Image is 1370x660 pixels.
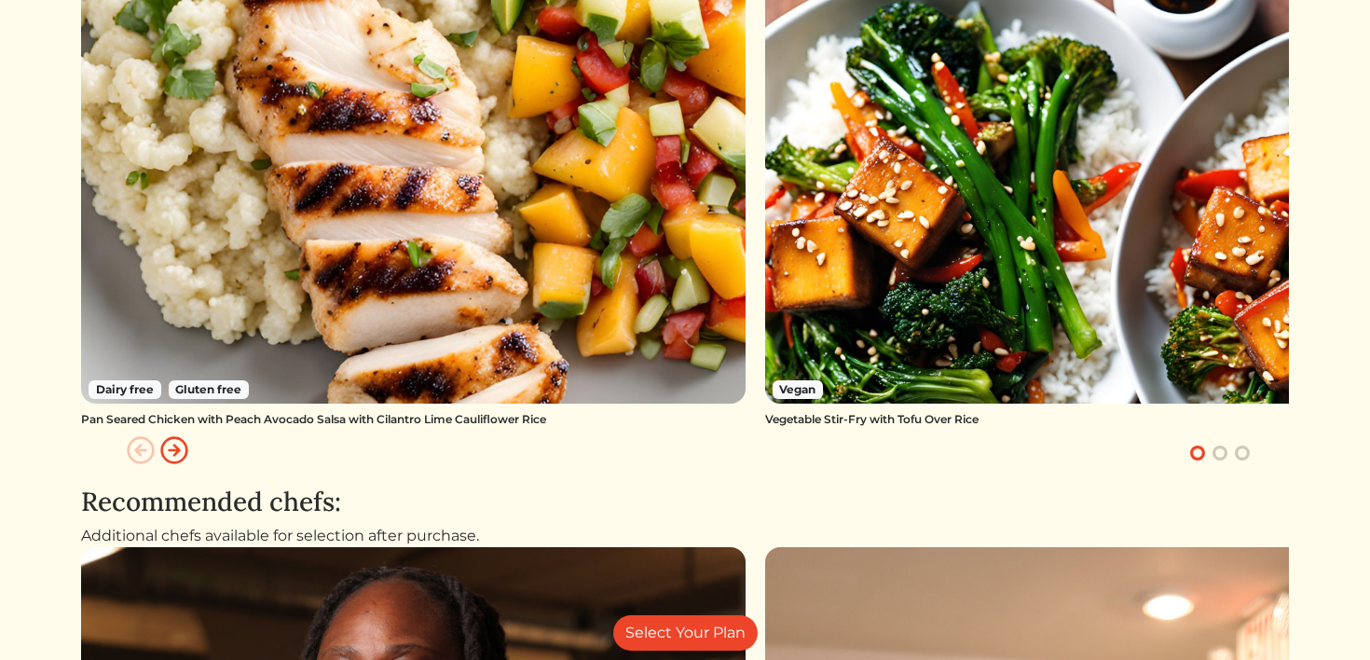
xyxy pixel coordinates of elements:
[169,380,250,399] span: Gluten free
[126,435,156,465] img: arrow_left_circle-e85112c684eda759d60b36925cadc85fc21d73bdafaa37c14bdfe87aa8b63651.svg
[81,487,1289,518] h3: Recommended chefs:
[159,435,189,465] img: arrow_right_circle-0c737bc566e65d76d80682a015965e9d48686a7e0252d16461ad7fdad8d1263b.svg
[613,615,758,651] a: Select Your Plan
[773,380,824,399] span: Vegan
[81,525,1289,547] div: Additional chefs available for selection after purchase.
[81,411,746,428] div: Pan Seared Chicken with Peach Avocado Salsa with Cilantro Lime Cauliflower Rice
[89,380,161,399] span: Dairy free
